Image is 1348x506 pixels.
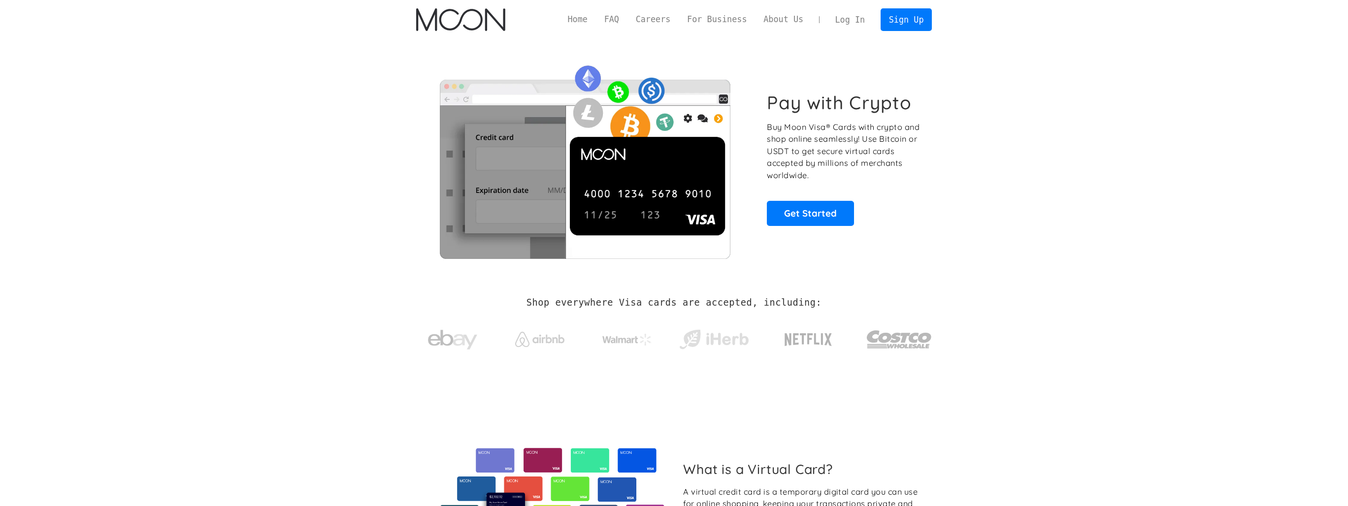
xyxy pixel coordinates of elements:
[866,311,932,363] a: Costco
[416,8,505,31] img: Moon Logo
[767,121,921,182] p: Buy Moon Visa® Cards with crypto and shop online seamlessly! Use Bitcoin or USDT to get secure vi...
[767,201,854,225] a: Get Started
[677,317,751,357] a: iHerb
[596,13,627,26] a: FAQ
[755,13,812,26] a: About Us
[515,332,564,347] img: Airbnb
[784,327,833,352] img: Netflix
[526,297,822,308] h2: Shop everywhere Visa cards are accepted, including:
[428,324,477,355] img: ebay
[559,13,596,26] a: Home
[590,324,663,350] a: Walmart
[827,9,873,31] a: Log In
[503,322,576,352] a: Airbnb
[866,321,932,358] img: Costco
[416,8,505,31] a: home
[677,327,751,352] img: iHerb
[683,461,924,477] h2: What is a Virtual Card?
[416,59,754,258] img: Moon Cards let you spend your crypto anywhere Visa is accepted.
[767,92,912,114] h1: Pay with Crypto
[602,334,652,346] img: Walmart
[764,317,853,357] a: Netflix
[416,315,490,360] a: ebay
[679,13,755,26] a: For Business
[881,8,932,31] a: Sign Up
[627,13,679,26] a: Careers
